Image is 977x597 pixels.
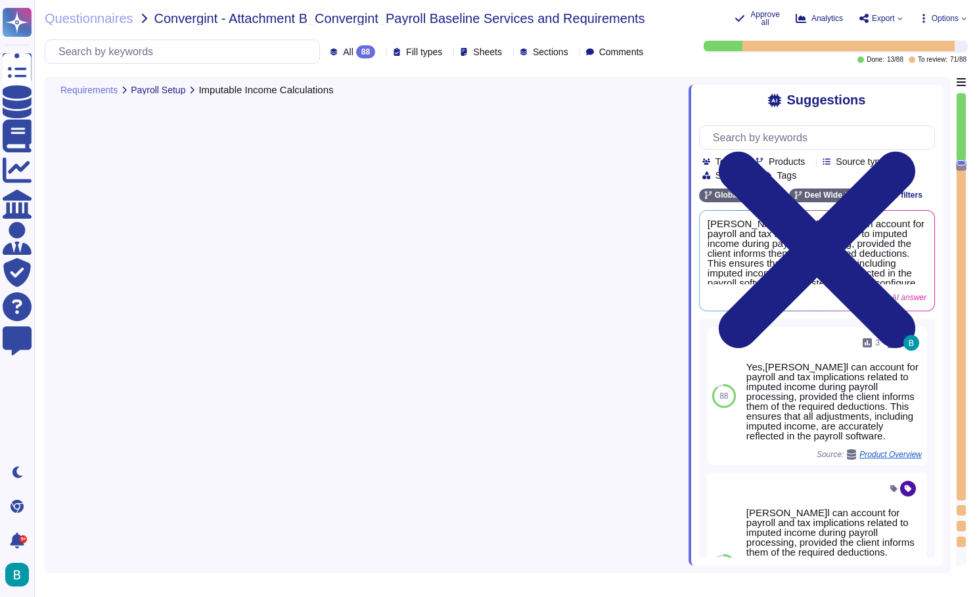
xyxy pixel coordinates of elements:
[406,47,442,56] span: Fill types
[817,449,922,460] span: Source:
[52,40,319,63] input: Search by keywords
[719,392,728,400] span: 88
[19,535,27,543] div: 9+
[473,47,502,56] span: Sheets
[796,13,843,24] button: Analytics
[750,11,780,26] span: Approve all
[45,12,133,25] span: Questionnaires
[903,335,919,351] img: user
[950,56,966,63] span: 71 / 88
[533,47,568,56] span: Sections
[887,56,903,63] span: 13 / 88
[867,56,884,63] span: Done:
[3,560,38,589] button: user
[735,11,780,26] button: Approve all
[599,47,644,56] span: Comments
[918,56,947,63] span: To review:
[932,14,959,22] span: Options
[811,14,843,22] span: Analytics
[343,47,353,56] span: All
[872,14,895,22] span: Export
[5,563,29,586] img: user
[154,12,645,25] span: Convergint - Attachment B_Convergint_Payroll Baseline Services and Requirements
[859,451,922,458] span: Product Overview
[706,126,934,149] input: Search by keywords
[356,45,375,58] div: 88
[746,362,922,441] div: Yes,[PERSON_NAME]l can account for payroll and tax implications related to imputed income during ...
